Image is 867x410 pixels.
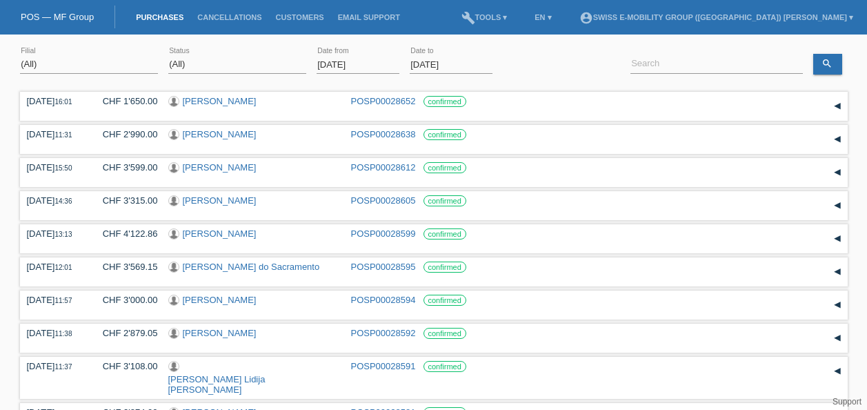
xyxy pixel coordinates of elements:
[423,96,466,107] label: confirmed
[92,195,158,206] div: CHF 3'315.00
[821,58,833,69] i: search
[54,264,72,271] span: 12:01
[27,162,82,173] div: [DATE]
[423,361,466,372] label: confirmed
[21,12,94,22] a: POS — MF Group
[827,195,848,216] div: expand/collapse
[183,195,257,206] a: [PERSON_NAME]
[27,96,82,106] div: [DATE]
[92,129,158,139] div: CHF 2'990.00
[183,262,320,272] a: [PERSON_NAME] do Sacramento
[813,54,842,75] a: search
[455,13,515,21] a: buildTools ▾
[827,328,848,349] div: expand/collapse
[827,228,848,249] div: expand/collapse
[461,11,475,25] i: build
[423,195,466,206] label: confirmed
[27,262,82,272] div: [DATE]
[183,162,257,173] a: [PERSON_NAME]
[92,328,158,338] div: CHF 2'879.05
[827,162,848,183] div: expand/collapse
[423,328,466,339] label: confirmed
[351,228,416,239] a: POSP00028599
[92,262,158,272] div: CHF 3'569.15
[27,361,82,371] div: [DATE]
[54,330,72,338] span: 11:38
[27,328,82,338] div: [DATE]
[331,13,407,21] a: Email Support
[92,96,158,106] div: CHF 1'650.00
[27,295,82,305] div: [DATE]
[351,262,416,272] a: POSP00028595
[183,328,257,338] a: [PERSON_NAME]
[54,363,72,371] span: 11:37
[528,13,558,21] a: EN ▾
[572,13,860,21] a: account_circleSwiss E-Mobility Group ([GEOGRAPHIC_DATA]) [PERSON_NAME] ▾
[827,361,848,382] div: expand/collapse
[183,96,257,106] a: [PERSON_NAME]
[92,361,158,371] div: CHF 3'108.00
[269,13,331,21] a: Customers
[27,195,82,206] div: [DATE]
[92,295,158,305] div: CHF 3'000.00
[351,129,416,139] a: POSP00028638
[351,96,416,106] a: POSP00028652
[27,228,82,239] div: [DATE]
[423,129,466,140] label: confirmed
[168,374,266,395] a: [PERSON_NAME] Lidija [PERSON_NAME]
[92,228,158,239] div: CHF 4'122.86
[27,129,82,139] div: [DATE]
[351,195,416,206] a: POSP00028605
[183,228,257,239] a: [PERSON_NAME]
[54,131,72,139] span: 11:31
[423,295,466,306] label: confirmed
[423,228,466,240] label: confirmed
[54,164,72,172] span: 15:50
[54,231,72,238] span: 13:13
[183,129,257,139] a: [PERSON_NAME]
[423,162,466,173] label: confirmed
[54,197,72,205] span: 14:36
[54,98,72,106] span: 16:01
[579,11,593,25] i: account_circle
[351,162,416,173] a: POSP00028612
[351,295,416,305] a: POSP00028594
[827,129,848,150] div: expand/collapse
[423,262,466,273] label: confirmed
[190,13,268,21] a: Cancellations
[54,297,72,304] span: 11:57
[351,361,416,371] a: POSP00028591
[183,295,257,305] a: [PERSON_NAME]
[129,13,190,21] a: Purchases
[833,397,861,407] a: Support
[827,262,848,282] div: expand/collapse
[92,162,158,173] div: CHF 3'599.00
[827,96,848,117] div: expand/collapse
[351,328,416,338] a: POSP00028592
[827,295,848,315] div: expand/collapse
